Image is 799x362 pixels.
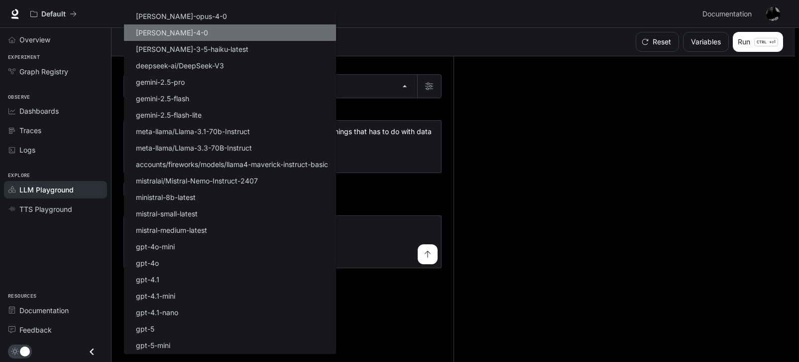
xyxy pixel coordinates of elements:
[136,11,227,21] p: [PERSON_NAME]-opus-4-0
[136,176,258,186] p: mistralai/Mistral-Nemo-Instruct-2407
[136,60,224,71] p: deepseek-ai/DeepSeek-V3
[136,241,175,252] p: gpt-4o-mini
[136,126,250,137] p: meta-llama/Llama-3.1-70b-Instruct
[136,159,328,170] p: accounts/fireworks/models/llama4-maverick-instruct-basic
[136,307,178,318] p: gpt-4.1-nano
[136,143,252,153] p: meta-llama/Llama-3.3-70B-Instruct
[136,225,207,235] p: mistral-medium-latest
[136,93,189,104] p: gemini-2.5-flash
[136,110,202,120] p: gemini-2.5-flash-lite
[136,208,198,219] p: mistral-small-latest
[136,291,175,301] p: gpt-4.1-mini
[136,340,170,351] p: gpt-5-mini
[136,77,185,87] p: gemini-2.5-pro
[136,44,248,54] p: [PERSON_NAME]-3-5-haiku-latest
[136,258,159,268] p: gpt-4o
[136,324,154,334] p: gpt-5
[136,27,208,38] p: [PERSON_NAME]-4-0
[136,192,196,202] p: ministral-8b-latest
[136,274,159,285] p: gpt-4.1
